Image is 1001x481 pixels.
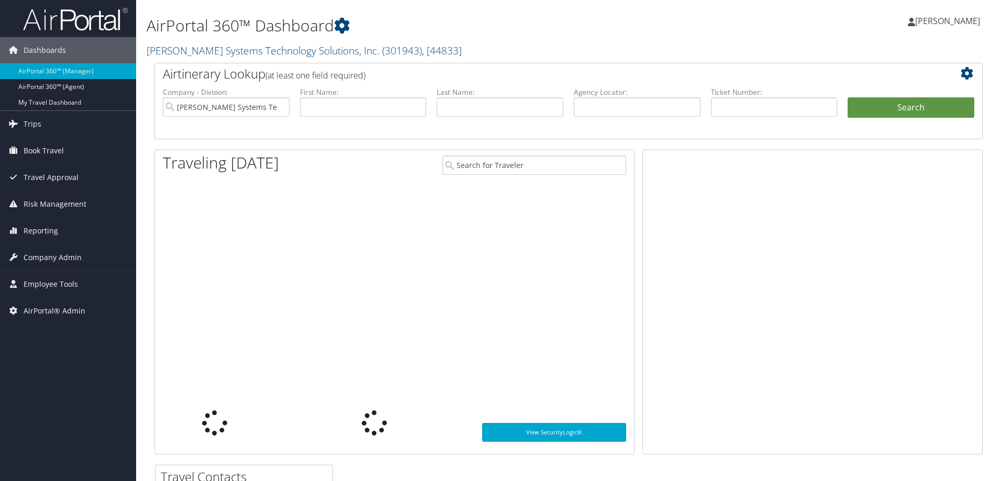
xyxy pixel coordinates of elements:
img: airportal-logo.png [23,7,128,31]
span: AirPortal® Admin [24,298,85,324]
label: Ticket Number: [711,87,838,97]
label: First Name: [300,87,427,97]
span: Travel Approval [24,164,79,191]
span: Trips [24,111,41,137]
label: Company - Division: [163,87,290,97]
a: [PERSON_NAME] Systems Technology Solutions, Inc. [147,43,462,58]
h2: Airtinerary Lookup [163,65,905,83]
span: Dashboards [24,37,66,63]
a: View SecurityLogic® [482,423,626,442]
a: [PERSON_NAME] [908,5,991,37]
h1: Traveling [DATE] [163,152,279,174]
span: , [ 44833 ] [422,43,462,58]
label: Last Name: [437,87,563,97]
span: [PERSON_NAME] [915,15,980,27]
span: ( 301943 ) [382,43,422,58]
button: Search [848,97,974,118]
span: Book Travel [24,138,64,164]
h1: AirPortal 360™ Dashboard [147,15,709,37]
input: Search for Traveler [442,155,626,175]
label: Agency Locator: [574,87,700,97]
span: (at least one field required) [265,70,365,81]
span: Reporting [24,218,58,244]
span: Employee Tools [24,271,78,297]
span: Risk Management [24,191,86,217]
span: Company Admin [24,244,82,271]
